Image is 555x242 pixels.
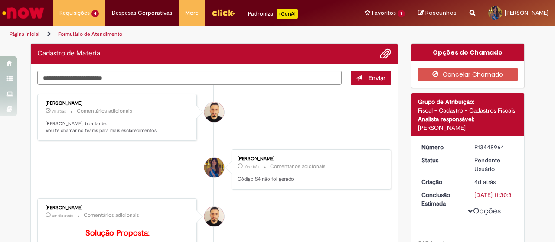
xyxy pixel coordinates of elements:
span: More [185,9,199,17]
button: Cancelar Chamado [418,68,518,81]
time: 29/08/2025 08:29:06 [244,164,259,169]
div: Padroniza [248,9,298,19]
span: um dia atrás [52,213,73,218]
span: Favoritos [372,9,396,17]
p: Código S4 não foi gerado [238,176,382,183]
div: Fiscal - Cadastro - Cadastros Fiscais [418,106,518,115]
span: 4 [91,10,99,17]
div: Beatriz Nunes Mariano [204,158,224,177]
h2: Cadastro de Material Histórico de tíquete [37,50,102,58]
img: ServiceNow [1,4,46,22]
textarea: Digite sua mensagem aqui... [37,71,342,85]
div: R13448964 [474,143,515,152]
time: 29/08/2025 11:28:08 [52,109,66,114]
div: [PERSON_NAME] [418,123,518,132]
dt: Status [415,156,468,165]
span: 7h atrás [52,109,66,114]
button: Enviar [351,71,391,85]
span: Requisições [59,9,90,17]
small: Comentários adicionais [84,212,139,219]
div: 26/08/2025 15:11:42 [474,177,515,186]
dt: Conclusão Estimada [415,190,468,208]
p: +GenAi [277,9,298,19]
small: Comentários adicionais [270,163,326,170]
div: Grupo de Atribuição: [418,97,518,106]
span: [PERSON_NAME] [505,9,548,16]
a: Página inicial [10,31,39,38]
span: Enviar [369,74,385,82]
div: Analista responsável: [418,115,518,123]
button: Adicionar anexos [380,48,391,59]
a: Formulário de Atendimento [58,31,122,38]
div: [PERSON_NAME] [238,156,382,161]
span: 4d atrás [474,178,496,186]
div: Opções do Chamado [411,44,525,61]
span: 10h atrás [244,164,259,169]
div: Arnaldo Jose Vieira De Melo [204,207,224,226]
div: [PERSON_NAME] [46,205,190,210]
time: 26/08/2025 15:11:42 [474,178,496,186]
dt: Número [415,143,468,152]
div: [DATE] 11:30:31 [474,190,515,199]
span: 9 [398,10,405,17]
img: click_logo_yellow_360x200.png [212,6,235,19]
ul: Trilhas de página [7,26,363,42]
div: Pendente Usuário [474,156,515,173]
b: Solução Proposta: [85,228,150,238]
small: Comentários adicionais [77,107,132,115]
a: Rascunhos [418,9,457,17]
span: Despesas Corporativas [112,9,172,17]
p: [PERSON_NAME], boa tarde. Vou te chamar no teams para mais esclarecimentos. [46,120,190,134]
div: [PERSON_NAME] [46,101,190,106]
div: Arnaldo Jose Vieira De Melo [204,102,224,122]
span: Rascunhos [425,9,457,17]
dt: Criação [415,177,468,186]
time: 28/08/2025 15:18:17 [52,213,73,218]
